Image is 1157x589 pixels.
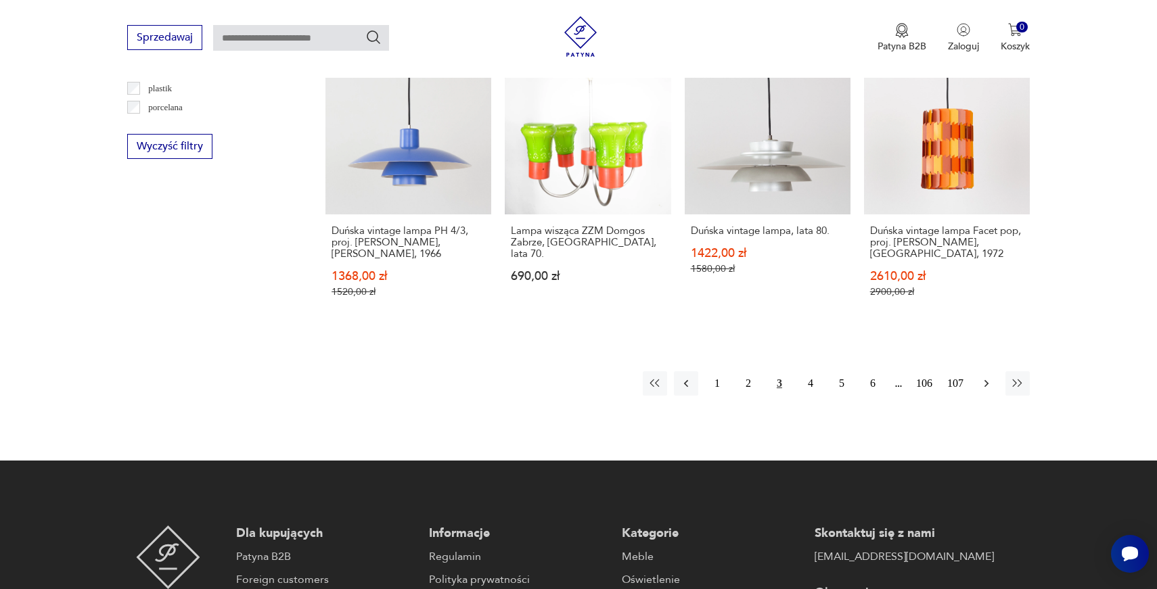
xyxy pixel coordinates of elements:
h3: Lampa wisząca ZZM Domgos Zabrze, [GEOGRAPHIC_DATA], lata 70. [511,225,664,260]
a: Patyna B2B [236,548,415,565]
p: Patyna B2B [878,40,926,53]
a: Lampa wisząca ZZM Domgos Zabrze, Polska, lata 70.Lampa wisząca ZZM Domgos Zabrze, [GEOGRAPHIC_DAT... [505,49,671,324]
button: Patyna B2B [878,23,926,53]
a: SaleKlasykDuńska vintage lampa PH 4/3, proj. Poul Henningsen, Louis Poulsen, 1966Duńska vintage l... [325,49,491,324]
a: Oświetlenie [622,571,801,588]
p: 1520,00 zł [332,286,485,298]
a: Sprzedawaj [127,34,202,43]
img: Ikona medalu [895,23,909,38]
a: Foreign customers [236,571,415,588]
button: 4 [798,371,823,396]
a: SaleDuńska vintage lampa, lata 80.Duńska vintage lampa, lata 80.1422,00 zł1580,00 zł [685,49,850,324]
button: 5 [830,371,854,396]
button: 107 [943,371,968,396]
button: 0Koszyk [1001,23,1030,53]
img: Ikonka użytkownika [957,23,970,37]
p: Dla kupujących [236,525,415,542]
p: 690,00 zł [511,270,664,282]
img: Patyna - sklep z meblami i dekoracjami vintage [560,16,601,57]
div: 0 [1016,22,1028,33]
h3: Duńska vintage lampa PH 4/3, proj. [PERSON_NAME], [PERSON_NAME], 1966 [332,225,485,260]
img: Patyna - sklep z meblami i dekoracjami vintage [136,525,200,589]
p: porcelana [148,100,183,115]
button: Zaloguj [948,23,979,53]
p: 1580,00 zł [691,263,844,275]
img: Ikona koszyka [1008,23,1022,37]
button: 1 [705,371,729,396]
button: 2 [736,371,761,396]
p: Zaloguj [948,40,979,53]
button: 3 [767,371,792,396]
p: plastik [148,81,172,96]
p: 1368,00 zł [332,270,485,282]
a: Meble [622,548,801,565]
button: Wyczyść filtry [127,134,212,159]
a: Regulamin [429,548,608,565]
button: Sprzedawaj [127,25,202,50]
p: Skontaktuj się z nami [815,525,994,542]
a: [EMAIL_ADDRESS][DOMAIN_NAME] [815,548,994,565]
p: Koszyk [1001,40,1030,53]
p: porcelit [148,119,175,134]
h3: Duńska vintage lampa Facet pop, proj. [PERSON_NAME], [GEOGRAPHIC_DATA], 1972 [870,225,1024,260]
p: 1422,00 zł [691,248,844,259]
a: Ikona medaluPatyna B2B [878,23,926,53]
iframe: Smartsupp widget button [1111,535,1149,573]
button: Szukaj [365,29,382,45]
a: SaleDuńska vintage lampa Facet pop, proj. Louis Weisdorf, Lufa, 1972Duńska vintage lampa Facet po... [864,49,1030,324]
p: 2900,00 zł [870,286,1024,298]
button: 6 [861,371,885,396]
h3: Duńska vintage lampa, lata 80. [691,225,844,237]
p: Kategorie [622,525,801,542]
p: 2610,00 zł [870,270,1024,282]
a: Polityka prywatności [429,571,608,588]
p: Informacje [429,525,608,542]
button: 106 [912,371,936,396]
